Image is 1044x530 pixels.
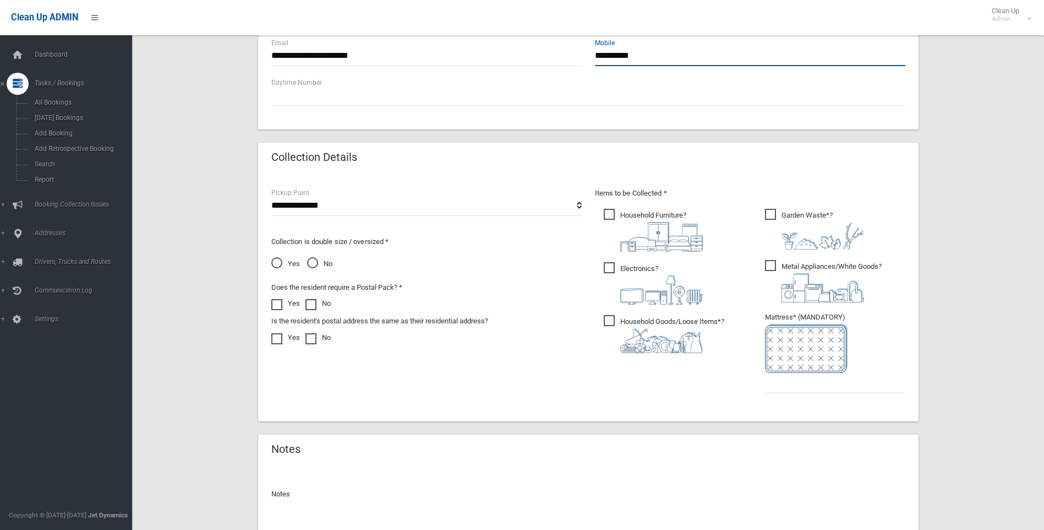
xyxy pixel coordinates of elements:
[31,160,131,168] span: Search
[781,211,864,250] i: ?
[765,313,905,373] span: Mattress* (MANDATORY)
[305,297,331,310] label: No
[620,222,703,252] img: aa9efdbe659d29b613fca23ba79d85cb.png
[271,257,300,271] span: Yes
[620,211,703,252] i: ?
[781,262,882,302] i: ?
[765,209,864,250] span: Garden Waste*
[271,488,905,501] p: Notes
[88,511,128,519] strong: Jet Dynamics
[271,297,300,310] label: Yes
[271,235,582,248] p: Collection is double size / oversized *
[271,331,300,344] label: Yes
[620,264,703,305] i: ?
[305,331,331,344] label: No
[620,275,703,305] img: 394712a680b73dbc3d2a6a3a7ffe5a07.png
[765,260,882,302] span: Metal Appliances/White Goods
[31,145,131,153] span: Add Retrospective Booking
[31,129,131,137] span: Add Booking
[620,317,724,353] i: ?
[11,12,78,23] span: Clean Up ADMIN
[307,257,332,271] span: No
[271,315,488,328] label: Is the resident's postal address the same as their residential address?
[604,262,703,305] span: Electronics
[31,51,140,58] span: Dashboard
[604,315,724,353] span: Household Goods/Loose Items*
[31,99,131,106] span: All Bookings
[31,286,140,294] span: Communication Log
[604,209,703,252] span: Household Furniture
[9,511,86,519] span: Copyright © [DATE]-[DATE]
[31,201,140,208] span: Booking Collection Issues
[31,258,140,266] span: Drivers, Trucks and Routes
[595,187,905,200] p: Items to be Collected *
[781,222,864,250] img: 4fd8a5c772b2c999c83690221e5242e0.png
[258,147,370,168] header: Collection Details
[31,176,131,183] span: Report
[258,439,314,460] header: Notes
[31,315,140,323] span: Settings
[781,273,864,302] img: 36c1b0289cb1767239cdd3de9e694f19.png
[31,114,131,122] span: [DATE] Bookings
[620,328,703,353] img: b13cc3517677393f34c0a387616ef184.png
[765,324,848,373] img: e7408bece873d2c1783593a074e5cb2f.png
[986,7,1030,23] span: Clean Up
[31,229,140,237] span: Addresses
[31,79,140,87] span: Tasks / Bookings
[271,281,402,294] label: Does the resident require a Postal Pack? *
[992,15,1019,23] small: Admin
